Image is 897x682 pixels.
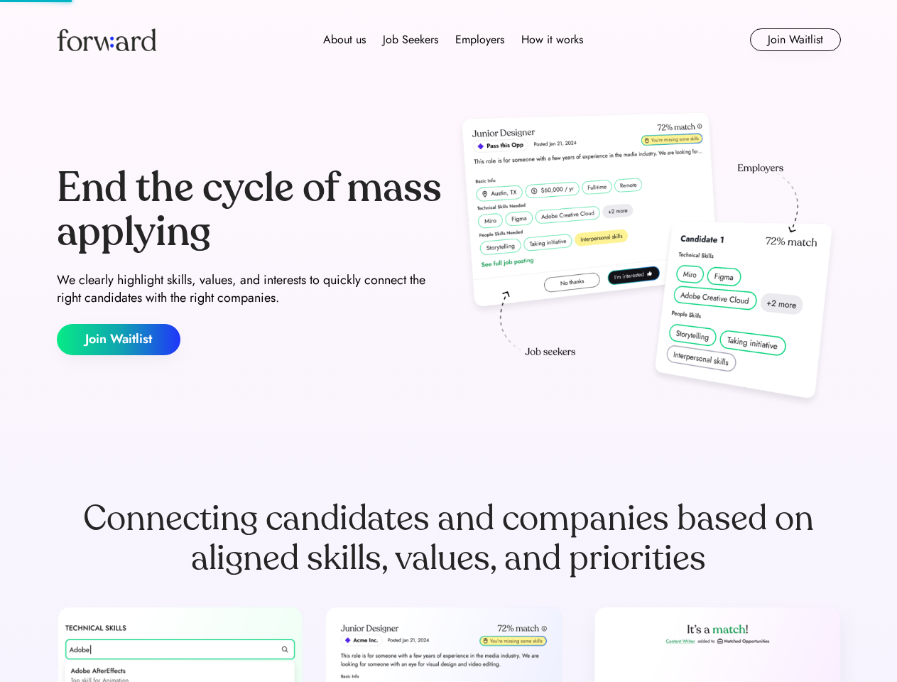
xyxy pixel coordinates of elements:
div: End the cycle of mass applying [57,166,443,254]
div: Employers [455,31,504,48]
div: About us [323,31,366,48]
button: Join Waitlist [57,324,180,355]
div: How it works [521,31,583,48]
img: hero-image.png [455,108,841,413]
div: Job Seekers [383,31,438,48]
div: Connecting candidates and companies based on aligned skills, values, and priorities [57,499,841,578]
button: Join Waitlist [750,28,841,51]
img: Forward logo [57,28,156,51]
div: We clearly highlight skills, values, and interests to quickly connect the right candidates with t... [57,271,443,307]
